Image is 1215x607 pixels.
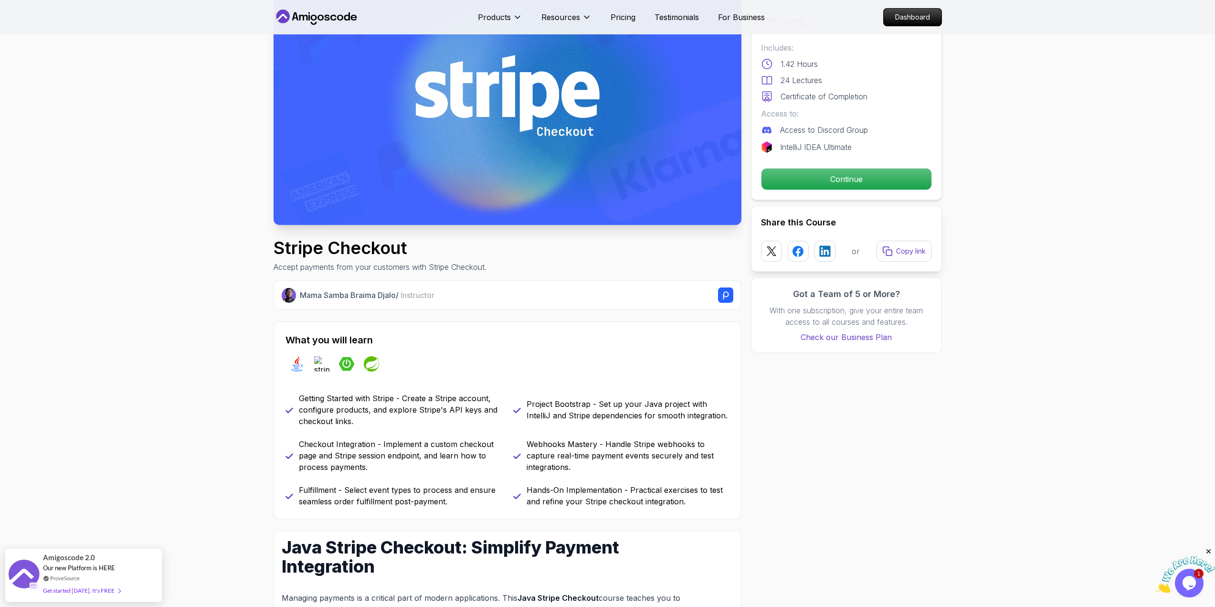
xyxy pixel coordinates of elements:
p: Access to Discord Group [780,124,868,136]
h2: Share this Course [761,216,932,229]
a: ProveSource [50,574,80,582]
p: Certificate of Completion [781,91,867,102]
p: 24 Lectures [781,75,822,86]
iframe: chat widget [1156,547,1215,593]
p: With one subscription, give your entire team access to all courses and features. [761,305,932,328]
a: Pricing [611,11,635,23]
p: Copy link [896,246,926,256]
span: Instructor [401,290,434,300]
button: Copy link [877,241,932,262]
p: or [852,245,860,257]
img: jetbrains logo [761,141,772,153]
p: Mama Samba Braima Djalo / [300,289,434,301]
img: provesource social proof notification image [9,560,40,591]
p: Webhooks Mastery - Handle Stripe webhooks to capture real-time payment events securely and test i... [527,438,729,473]
img: spring-boot logo [339,356,354,372]
img: spring logo [364,356,379,372]
span: Our new Platform is HERE [43,564,115,572]
strong: Java Stripe Checkout [518,593,599,603]
a: Dashboard [883,8,942,26]
p: Getting Started with Stripe - Create a Stripe account, configure products, and explore Stripe's A... [299,393,502,427]
p: Checkout Integration - Implement a custom checkout page and Stripe session endpoint, and learn ho... [299,438,502,473]
div: Get started [DATE]. It's FREE [43,585,120,596]
p: Accept payments from your customers with Stripe Checkout. [274,261,486,273]
a: Check our Business Plan [761,331,932,343]
img: java logo [289,356,305,372]
p: IntelliJ IDEA Ultimate [780,141,852,153]
h1: Java Stripe Checkout: Simplify Payment Integration [282,538,688,576]
p: Dashboard [884,9,941,26]
button: Continue [761,168,932,190]
a: Testimonials [655,11,699,23]
button: Products [478,11,522,31]
p: Fulfillment - Select event types to process and ensure seamless order fulfillment post-payment. [299,484,502,507]
p: 1.42 Hours [781,58,818,70]
p: Hands-On Implementation - Practical exercises to test and refine your Stripe checkout integration. [527,484,729,507]
p: Continue [761,169,931,190]
img: Nelson Djalo [282,288,296,303]
a: For Business [718,11,765,23]
h2: What you will learn [285,333,729,347]
p: Includes: [761,42,932,53]
span: Amigoscode 2.0 [43,552,95,563]
h3: Got a Team of 5 or More? [761,288,932,301]
p: Resources [541,11,580,23]
button: Resources [541,11,592,31]
p: Project Bootstrap - Set up your Java project with IntelliJ and Stripe dependencies for smooth int... [527,398,729,421]
p: Products [478,11,511,23]
h1: Stripe Checkout [274,238,486,257]
p: Access to: [761,108,932,119]
img: stripe logo [314,356,329,372]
